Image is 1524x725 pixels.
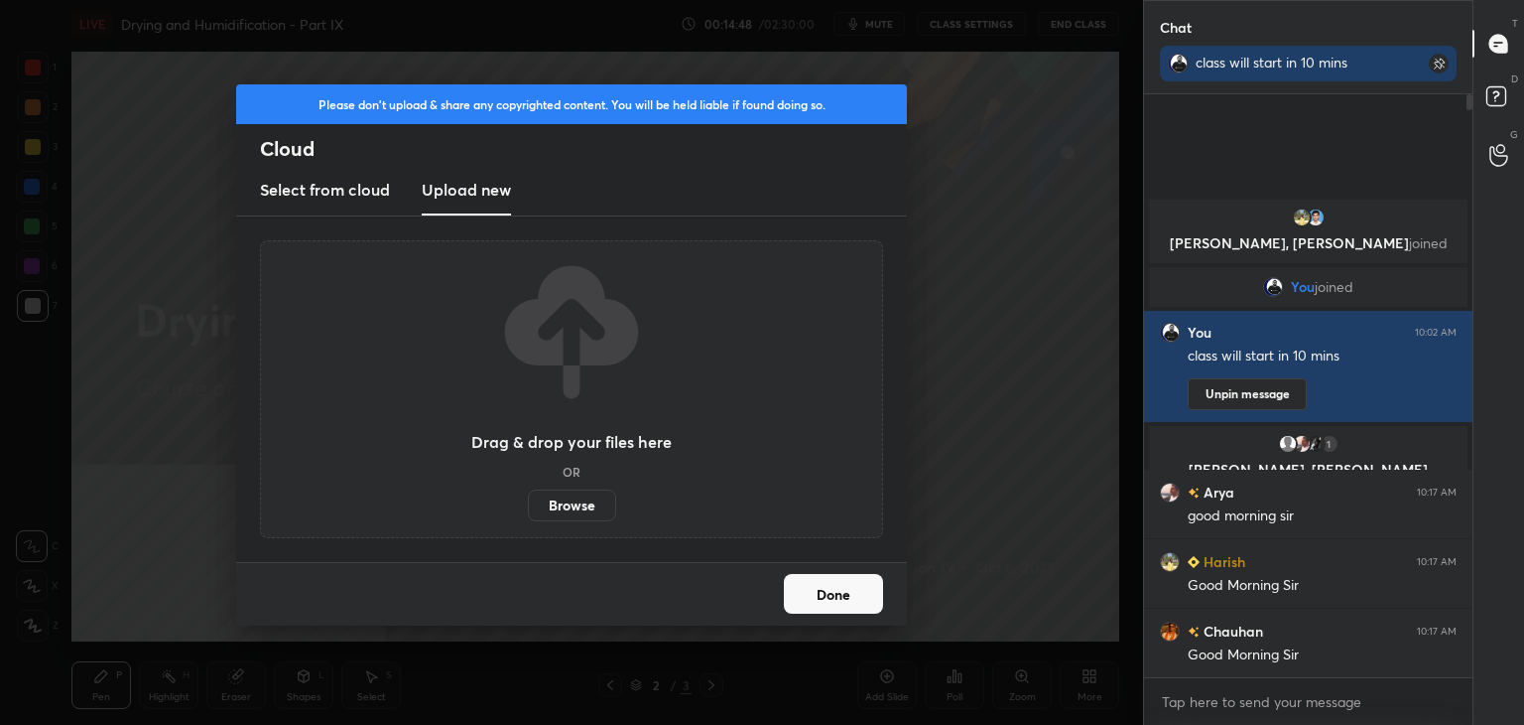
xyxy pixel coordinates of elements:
span: You [1291,279,1315,295]
h6: Arya [1200,482,1234,503]
h3: Drag & drop your files here [471,434,672,450]
img: b420a92da722494d926044f379b41fde.jpg [1292,208,1312,227]
img: 3 [1306,208,1326,227]
h3: Upload new [422,178,511,202]
img: 06bb0d84a8f94ea8a9cc27b112cd422f.jpg [1160,323,1180,343]
h2: Cloud [260,136,907,162]
div: 10:17 AM [1417,626,1457,638]
img: Learner_Badge_beginner_1_8b307cf2a0.svg [1188,556,1200,568]
h5: OR [563,466,580,478]
img: b420a92da722494d926044f379b41fde.jpg [1160,552,1180,572]
div: good morning sir [1188,507,1457,526]
div: Good Morning Sir [1188,646,1457,665]
div: 10:17 AM [1417,487,1457,499]
p: G [1510,127,1518,142]
img: default.png [1278,434,1298,454]
p: D [1511,72,1518,86]
button: Done [784,574,883,614]
span: joined [1315,279,1353,295]
p: [PERSON_NAME], [PERSON_NAME] [1161,235,1456,251]
div: grid [1144,196,1472,678]
p: [PERSON_NAME], [PERSON_NAME] [1161,462,1456,478]
img: 06bb0d84a8f94ea8a9cc27b112cd422f.jpg [1168,54,1188,73]
h6: You [1188,324,1211,342]
img: no-rating-badge.077c3623.svg [1188,488,1200,499]
div: 1 [1320,434,1339,454]
h6: Harish [1200,551,1245,572]
p: Chat [1144,1,1207,54]
img: 9951e81bf3904bb3aaa284087ee48294.jpg [1306,434,1326,454]
div: Good Morning Sir [1188,576,1457,596]
button: Unpin message [1188,378,1307,410]
img: 18912b45d2844ae188b7ff88fc986901.jpg [1160,622,1180,642]
span: joined [1409,233,1448,252]
div: class will start in 10 mins [1188,347,1457,366]
h6: Chauhan [1200,621,1263,642]
img: no-rating-badge.077c3623.svg [1188,627,1200,638]
div: Please don't upload & share any copyrighted content. You will be held liable if found doing so. [236,84,907,124]
div: 10:02 AM [1415,327,1457,339]
h3: Select from cloud [260,178,390,202]
img: 031e5d6df08244258ac4cfc497b28980.jpg [1292,434,1312,454]
img: 06bb0d84a8f94ea8a9cc27b112cd422f.jpg [1263,277,1283,297]
div: 10:17 AM [1417,556,1457,568]
p: T [1512,16,1518,31]
div: class will start in 10 mins [1196,54,1386,72]
img: 031e5d6df08244258ac4cfc497b28980.jpg [1160,483,1180,503]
